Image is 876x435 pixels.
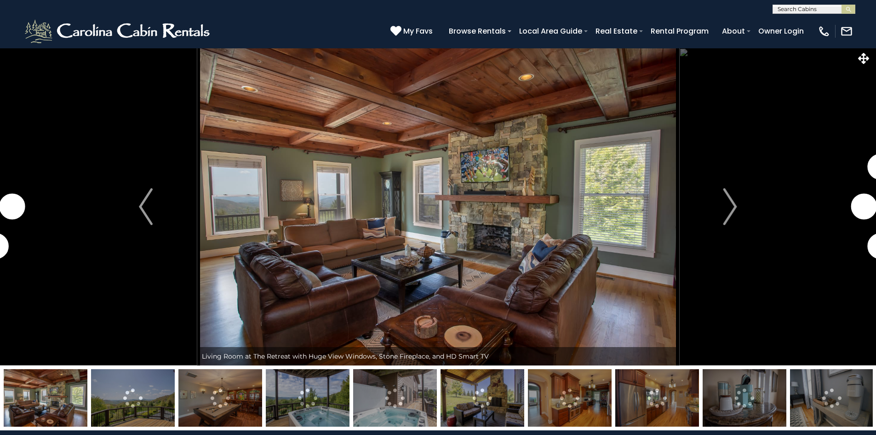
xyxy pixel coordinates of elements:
[91,369,175,427] img: 163270082
[353,369,437,427] img: 163270158
[390,25,435,37] a: My Favs
[840,25,853,38] img: mail-regular-white.png
[818,25,830,38] img: phone-regular-white.png
[703,369,786,427] img: 163270161
[646,23,713,39] a: Rental Program
[591,23,642,39] a: Real Estate
[515,23,587,39] a: Local Area Guide
[528,369,612,427] img: 163270159
[23,17,214,45] img: White-1-2.png
[197,347,679,365] div: Living Room at The Retreat with Huge View Windows, Stone Fireplace, and HD Smart TV
[790,369,874,427] img: 163270162
[266,369,349,427] img: 163270157
[95,48,197,365] button: Previous
[754,23,808,39] a: Owner Login
[723,188,737,225] img: arrow
[444,23,510,39] a: Browse Rentals
[717,23,750,39] a: About
[139,188,153,225] img: arrow
[679,48,781,365] button: Next
[441,369,524,427] img: 163270168
[403,25,433,37] span: My Favs
[4,369,87,427] img: 163270081
[615,369,699,427] img: 163270160
[178,369,262,427] img: 163270167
